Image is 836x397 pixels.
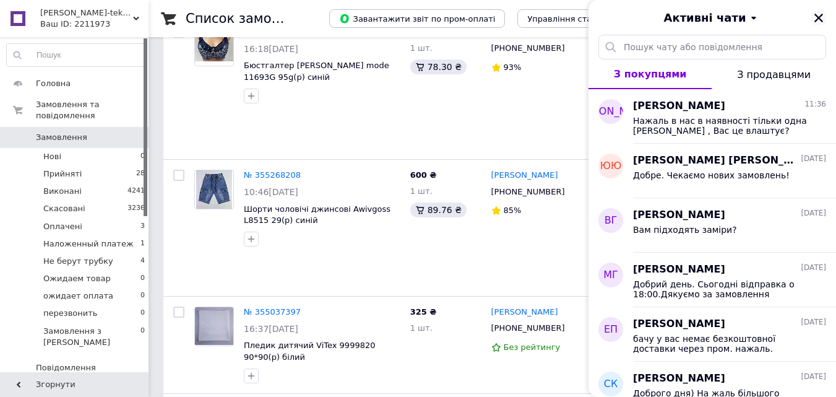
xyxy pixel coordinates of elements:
span: Без рейтингу [504,342,561,352]
img: Фото товару [196,170,233,209]
span: 4241 [127,186,145,197]
div: 89.76 ₴ [410,203,467,217]
span: Управління статусами [527,14,622,24]
span: [DATE] [801,208,826,219]
h1: Список замовлень [186,11,311,26]
span: 11:36 [804,99,826,110]
span: юю [600,159,622,173]
a: № 355268208 [244,170,301,180]
span: Добрий день. Сьогодні відправка о 18:00.Дякуємо за замовлення [633,279,809,299]
a: Пледик дитячий ViTex 9999820 90*90(р) білий [244,341,376,362]
span: З продавцями [737,69,811,81]
span: З покупцями [614,68,687,80]
span: 93% [504,63,522,72]
span: бачу у вас немає безкоштовної доставки через пром. нажаль. [633,334,809,354]
button: Активні чати [623,10,801,26]
div: [PHONE_NUMBER] [489,184,567,200]
span: Скасовані [43,203,85,214]
button: МГ[PERSON_NAME][DATE]Добрий день. Сьогодні відправка о 18:00.Дякуємо за замовлення [588,253,836,307]
span: Активні чати [663,10,746,26]
a: [PERSON_NAME] [491,307,558,318]
span: [PERSON_NAME] [633,263,725,277]
span: Завантажити звіт по пром-оплаті [339,13,495,24]
span: МГ [603,268,618,282]
img: Фото товару [195,307,233,345]
div: [PHONE_NUMBER] [489,40,567,56]
span: Не берут трубку [43,256,113,267]
div: [PHONE_NUMBER] [489,320,567,336]
span: Замовлення та повідомлення [36,99,149,121]
a: Бюстгалтер [PERSON_NAME] mode 11693G 95g(р) синій [244,61,389,82]
span: 28 [136,168,145,180]
span: 1 [140,238,145,250]
div: 78.30 ₴ [410,59,467,74]
span: Нажаль в нас в наявності тільки одна [PERSON_NAME] , Вас це влаштує? [633,116,809,136]
span: Виконані [43,186,82,197]
button: Управління статусами [517,9,632,28]
span: 4 [140,256,145,267]
span: 0 [140,273,145,284]
span: СК [604,377,618,391]
span: 10:46[DATE] [244,187,298,197]
span: Замовлення з [PERSON_NAME] [43,326,140,348]
span: Замовлення [36,132,87,143]
button: Закрити [811,11,826,25]
span: Ожидаем товар [43,273,111,284]
span: 0 [140,290,145,302]
span: ЕП [604,323,618,337]
input: Пошук чату або повідомлення [598,35,826,59]
span: Вам підходять заміри? [633,225,737,235]
a: [PERSON_NAME] [491,170,558,181]
span: 3 [140,221,145,232]
span: Viktoria-tekstil [40,7,133,19]
span: [DATE] [801,263,826,273]
button: юю[PERSON_NAME] [PERSON_NAME][DATE]Добре. Чекаємо нових замовлень! [588,144,836,198]
div: Ваш ID: 2211973 [40,19,149,30]
span: Повідомлення [36,362,96,373]
span: 16:18[DATE] [244,44,298,54]
img: Фото товару [195,31,233,61]
span: [DATE] [801,317,826,328]
a: № 355037397 [244,307,301,316]
span: Оплачені [43,221,82,232]
span: ВГ [605,214,618,228]
span: 85% [504,206,522,215]
span: 1 шт. [410,43,433,53]
button: З продавцями [712,59,836,89]
a: Фото товару [194,307,234,346]
span: [PERSON_NAME] [PERSON_NAME] [633,154,798,168]
span: 0 [140,151,145,162]
span: 16:37[DATE] [244,324,298,334]
span: Добре. Чекаємо нових замовлень! [633,170,790,180]
span: [PERSON_NAME] [633,208,725,222]
span: Нові [43,151,61,162]
button: ЕП[PERSON_NAME][DATE]бачу у вас немає безкоштовної доставки через пром. нажаль. [588,307,836,362]
span: ожидает оплата [43,290,113,302]
span: [PERSON_NAME] [633,372,725,386]
a: Шорти чоловічі джинсові Awivgoss L8515 29(р) синій [244,204,390,225]
button: [PERSON_NAME][PERSON_NAME]11:36Нажаль в нас в наявності тільки одна [PERSON_NAME] , Вас це влаштує? [588,89,836,144]
a: Фото товару [194,27,234,66]
span: [PERSON_NAME] [633,99,725,113]
span: 1 шт. [410,323,433,333]
span: Головна [36,78,71,89]
span: Прийняті [43,168,82,180]
button: Завантажити звіт по пром-оплаті [329,9,505,28]
span: 1 шт. [410,186,433,196]
span: 325 ₴ [410,307,437,316]
span: [PERSON_NAME] [570,105,652,119]
span: Наложенный платеж [43,238,134,250]
span: 3236 [127,203,145,214]
span: [DATE] [801,154,826,164]
span: 0 [140,308,145,319]
span: 0 [140,326,145,348]
span: 600 ₴ [410,170,437,180]
button: З покупцями [588,59,712,89]
span: [DATE] [801,372,826,382]
button: ВГ[PERSON_NAME][DATE]Вам підходять заміри? [588,198,836,253]
span: [PERSON_NAME] [633,317,725,331]
span: перезвонить [43,308,97,319]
